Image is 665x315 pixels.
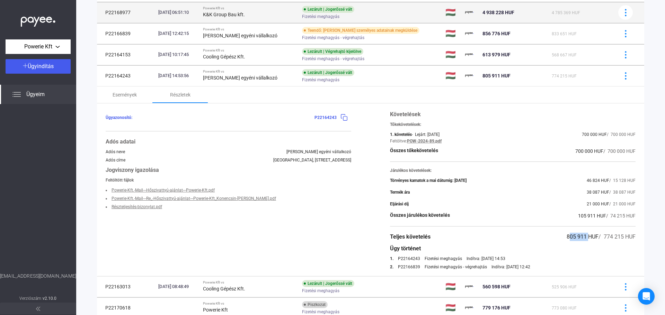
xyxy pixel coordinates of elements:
div: Feltöltött fájlok [106,178,351,183]
a: Powerie-Kft.-Mail---Re_-Hőszivattyú-ajánlat---Powerie-Kft_Konencsin-[PERSON_NAME].pdf [112,196,276,201]
div: Adós adatai [106,138,351,146]
div: Powerie Kft vs [203,27,296,31]
img: copy-blue [340,114,348,121]
div: Ügy történet [390,244,636,253]
img: white-payee-white-dot.svg [21,13,55,27]
div: Összes járulékos követelés [390,212,450,220]
div: Fizetési meghagyás - végrehajtás [425,265,487,269]
span: 805 911 HUF [567,233,598,240]
span: Fizetési meghagyás [302,287,339,295]
div: Powerie Kft vs [203,48,296,53]
div: Powerie Kft vs [203,6,296,10]
span: 700 000 HUF [582,132,607,137]
td: P22163013 [97,276,156,297]
img: list.svg [12,90,21,99]
span: 773 080 HUF [552,306,577,311]
span: 560 598 HUF [482,284,511,289]
strong: v2.10.0 [43,296,57,301]
span: 4 938 228 HUF [482,10,514,15]
td: P22164243 [97,65,156,86]
div: - Lejárt: [DATE] [412,132,440,137]
span: / 15 128 HUF [609,178,636,183]
span: Fizetési meghagyás [302,76,339,84]
span: 568 667 HUF [552,53,577,57]
div: Powerie Kft vs [203,70,296,74]
div: 2. [390,265,393,269]
span: 856 776 HUF [482,31,511,36]
button: more-blue [618,47,633,62]
td: P22164153 [97,44,156,65]
td: 🇭🇺 [443,44,462,65]
span: 525 906 HUF [552,285,577,289]
div: Eljárási díj [390,202,409,206]
strong: Cooling Gépész Kft. [203,54,245,59]
a: P22164243 [398,256,420,261]
span: Fizetési meghagyás - végrehajtás [302,34,364,42]
div: Teljes követelés [390,233,431,241]
button: more-blue [618,5,633,20]
img: more-blue [622,30,629,37]
strong: [PERSON_NAME] egyéni vállalkozó [203,75,277,81]
div: Részletek [170,91,190,99]
span: 613 979 HUF [482,52,511,57]
strong: Powerie Kft [203,307,228,313]
button: Ügyindítás [6,59,71,74]
div: 1. követelés [390,132,412,137]
td: P22166839 [97,23,156,44]
div: Törvényes kamatok a mai dátumig: [DATE] [390,178,467,183]
strong: [PERSON_NAME] egyéni vállalkozó [203,33,277,38]
div: [DATE] 14:53:56 [158,72,197,79]
div: Feltöltve: [390,139,407,143]
div: Járulékos követelések: [390,168,636,173]
a: Részteljesítés-bizonylat.pdf [112,204,162,209]
img: more-blue [622,283,629,290]
td: 🇭🇺 [443,276,462,297]
img: more-blue [622,72,629,80]
span: / 21 000 HUF [609,202,636,206]
img: arrow-double-left-grey.svg [36,307,40,311]
img: plus-white.svg [23,63,28,68]
td: 🇭🇺 [443,23,462,44]
div: [DATE] 10:17:45 [158,51,197,58]
div: Események [113,91,137,99]
div: 1. [390,256,393,261]
a: Powerie-Kft.-Mail---Hőszivattyú-ajánlat---Powerie-Kft.pdf [112,188,215,193]
div: Powerie Kft vs [203,280,296,285]
td: 🇭🇺 [443,2,462,23]
strong: K&K Group Bau kft. [203,12,245,17]
div: Tőkekövetelések: [390,122,636,127]
img: payee-logo [465,50,473,59]
div: [DATE] 08:48:49 [158,283,197,290]
span: 105 911 HUF [578,213,606,219]
span: 21 000 HUF [587,202,609,206]
div: Piszkozat [302,301,328,308]
button: more-blue [618,279,633,294]
span: 833 651 HUF [552,31,577,36]
div: Lezárult | Végrehajtó kijelölve [302,48,363,55]
a: P22166839 [398,265,420,269]
div: Teendő: [PERSON_NAME] személyes adatainak megküldése [302,27,419,34]
div: Indítva: [DATE] 14:53 [467,256,505,261]
button: more-blue [618,300,633,315]
div: [PERSON_NAME] egyéni vállalkozó [286,149,351,154]
div: Lezárult | Jogerőssé vált [302,69,354,76]
span: Powerie Kft [24,43,52,51]
span: Ügyindítás [28,63,54,70]
img: payee-logo [465,29,473,38]
span: Fizetési meghagyás [302,12,339,21]
img: payee-logo [465,304,473,312]
span: / 38 087 HUF [609,190,636,195]
div: Indítva: [DATE] 12:42 [491,265,530,269]
div: Jogviszony igazolása [106,166,351,174]
td: P22168977 [97,2,156,23]
span: 779 176 HUF [482,305,511,311]
div: Összes tőkekövetelés [390,147,438,155]
div: Open Intercom Messenger [638,288,655,305]
div: [GEOGRAPHIC_DATA], [STREET_ADDRESS] [273,158,351,163]
button: more-blue [618,26,633,41]
img: payee-logo [465,282,473,291]
div: Lezárult | Jogerőssé vált [302,6,354,13]
span: 774 215 HUF [552,74,577,78]
span: / 700 000 HUF [607,132,636,137]
span: 38 087 HUF [587,190,609,195]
